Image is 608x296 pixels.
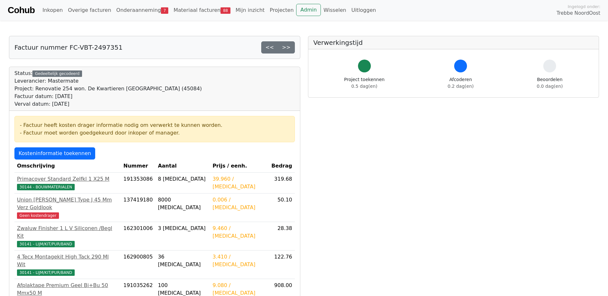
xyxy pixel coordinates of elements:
[14,93,202,100] div: Factuur datum: [DATE]
[158,225,207,232] div: 3 [MEDICAL_DATA]
[158,196,207,211] div: 8000 [MEDICAL_DATA]
[17,184,75,190] span: 30144 - BOUWMATERIALEN
[537,84,563,89] span: 0.0 dag(en)
[210,160,268,173] th: Prijs / eenh.
[221,7,230,14] span: 88
[17,196,118,219] a: Union [PERSON_NAME] Type J 45 Mm Verz GoldlookGeen kostendrager
[568,4,600,10] span: Ingelogd onder:
[17,175,118,191] a: Primacover Standard Zelfkl 1 X25 M30144 - BOUWMATERIALEN
[268,173,295,193] td: 319.68
[17,196,118,211] div: Union [PERSON_NAME] Type J 45 Mm Verz Goldlook
[557,10,600,17] span: Trebbe NoordOost
[261,41,278,53] a: <<
[448,84,474,89] span: 0.2 dag(en)
[212,253,266,268] div: 3.410 / [MEDICAL_DATA]
[158,253,207,268] div: 36 [MEDICAL_DATA]
[121,193,155,222] td: 137419180
[14,147,95,160] a: Kosteninformatie toekennen
[17,269,75,276] span: 30141 - LIJM/KIT/PUR/BAND
[296,4,321,16] a: Admin
[17,212,59,219] span: Geen kostendrager
[351,84,377,89] span: 0.5 dag(en)
[14,70,202,108] div: Status:
[171,4,233,17] a: Materiaal facturen88
[32,70,82,77] div: Gedeeltelijk gecodeerd
[121,173,155,193] td: 191353086
[321,4,349,17] a: Wisselen
[448,76,474,90] div: Afcoderen
[268,160,295,173] th: Bedrag
[14,77,202,85] div: Leverancier: Mastermate
[344,76,385,90] div: Project toekennen
[212,196,266,211] div: 0.006 / [MEDICAL_DATA]
[17,175,118,183] div: Primacover Standard Zelfkl 1 X25 M
[20,129,289,137] div: - Factuur moet worden goedgekeurd door inkoper of manager.
[161,7,168,14] span: 7
[537,76,563,90] div: Beoordelen
[267,4,296,17] a: Projecten
[212,225,266,240] div: 9.460 / [MEDICAL_DATA]
[268,193,295,222] td: 50.10
[40,4,65,17] a: Inkopen
[212,175,266,191] div: 39.960 / [MEDICAL_DATA]
[17,241,75,247] span: 30141 - LIJM/KIT/PUR/BAND
[158,175,207,183] div: 8 [MEDICAL_DATA]
[268,222,295,251] td: 28.38
[278,41,295,53] a: >>
[65,4,114,17] a: Overige facturen
[8,3,35,18] a: Cohub
[114,4,171,17] a: Onderaanneming7
[121,160,155,173] th: Nummer
[20,121,289,129] div: - Factuur heeft kosten drager informatie nodig om verwerkt te kunnen worden.
[17,225,118,248] a: Zwaluw Finisher 1 L V Siliconen /Begl Kit30141 - LIJM/KIT/PUR/BAND
[14,160,121,173] th: Omschrijving
[14,44,122,51] h5: Factuur nummer FC-VBT-2497351
[121,222,155,251] td: 162301006
[14,100,202,108] div: Verval datum: [DATE]
[14,85,202,93] div: Project: Renovatie 254 won. De Kwartieren [GEOGRAPHIC_DATA] (45084)
[121,251,155,279] td: 162900805
[17,225,118,240] div: Zwaluw Finisher 1 L V Siliconen /Begl Kit
[349,4,379,17] a: Uitloggen
[17,253,118,276] a: 4 Tecx Montagekit High Tack 290 Ml Wit30141 - LIJM/KIT/PUR/BAND
[155,160,210,173] th: Aantal
[268,251,295,279] td: 122.76
[313,39,594,46] h5: Verwerkingstijd
[17,253,118,268] div: 4 Tecx Montagekit High Tack 290 Ml Wit
[233,4,267,17] a: Mijn inzicht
